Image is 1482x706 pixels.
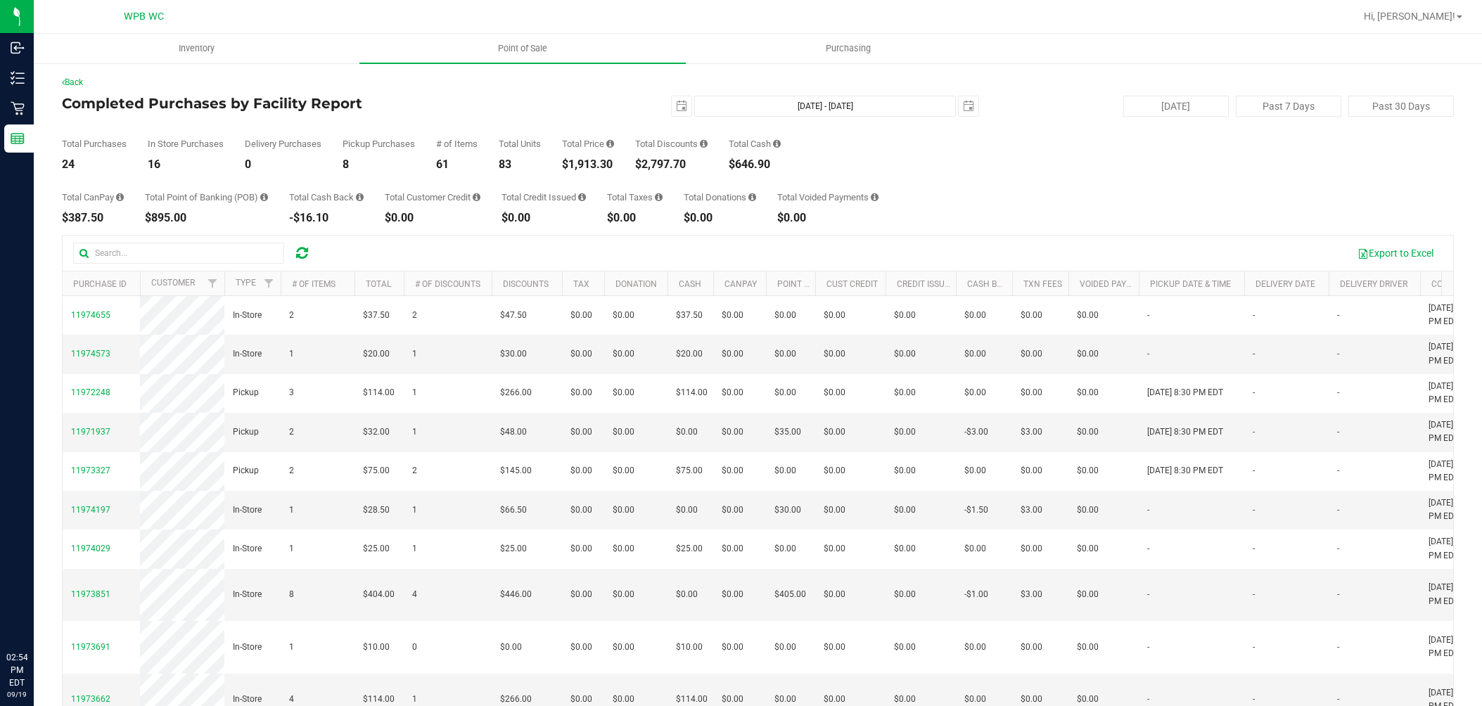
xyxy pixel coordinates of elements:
span: $0.00 [894,386,916,399]
i: Sum of the successful, non-voided CanPay payment transactions for all purchases in the date range. [116,193,124,202]
div: $0.00 [777,212,879,224]
div: Total Cash [729,139,781,148]
a: Point of Sale [359,34,685,63]
span: $0.00 [964,347,986,361]
span: - [1147,503,1149,517]
a: Purchasing [686,34,1011,63]
span: 11973327 [71,466,110,475]
span: 2 [412,464,417,477]
span: $0.00 [964,464,986,477]
span: 2 [412,309,417,322]
span: 4 [289,693,294,706]
a: Filter [257,271,281,295]
span: $0.00 [964,693,986,706]
div: $0.00 [607,212,663,224]
span: $3.00 [1021,503,1042,517]
span: $0.00 [722,309,743,322]
span: $48.00 [500,425,527,439]
span: 1 [412,542,417,556]
span: $0.00 [722,425,743,439]
div: Pickup Purchases [343,139,415,148]
span: 2 [289,464,294,477]
button: Past 30 Days [1348,96,1454,117]
div: 61 [436,159,478,170]
span: $0.00 [1077,693,1099,706]
a: Pickup Date & Time [1150,279,1231,289]
i: Sum of all round-up-to-next-dollar total price adjustments for all purchases in the date range. [748,193,756,202]
a: Discounts [503,279,549,289]
a: Txn Fees [1023,279,1062,289]
div: 8 [343,159,415,170]
span: $0.00 [774,464,796,477]
span: $0.00 [1021,309,1042,322]
span: $0.00 [964,386,986,399]
span: - [1253,641,1255,654]
div: $0.00 [502,212,586,224]
span: $0.00 [570,386,592,399]
span: $114.00 [363,693,395,706]
span: $0.00 [824,542,845,556]
span: - [1337,542,1339,556]
div: Total Taxes [607,193,663,202]
span: Hi, [PERSON_NAME]! [1364,11,1455,22]
span: 1 [289,641,294,654]
a: Donation [615,279,657,289]
span: 1 [412,425,417,439]
span: 2 [289,425,294,439]
span: In-Store [233,588,262,601]
span: $75.00 [676,464,703,477]
span: $0.00 [894,542,916,556]
span: $114.00 [676,386,708,399]
span: 11973691 [71,642,110,652]
span: Inventory [160,42,234,55]
span: 0 [412,641,417,654]
span: $32.00 [363,425,390,439]
span: $0.00 [722,641,743,654]
input: Search... [73,243,284,264]
a: Type [236,278,256,288]
iframe: Resource center unread badge [41,591,58,608]
span: $0.00 [1077,641,1099,654]
div: Total Cash Back [289,193,364,202]
span: 1 [289,347,294,361]
a: Total [366,279,391,289]
span: $0.00 [894,464,916,477]
div: Total Voided Payments [777,193,879,202]
span: [DATE] 1:23 PM EDT [1429,458,1482,484]
span: - [1147,588,1149,601]
span: $446.00 [500,588,532,601]
span: $0.00 [964,542,986,556]
a: # of Discounts [415,279,480,289]
span: $0.00 [894,641,916,654]
div: Total CanPay [62,193,124,202]
i: Sum of all account credit issued for all refunds from returned purchases in the date range. [578,193,586,202]
span: $0.00 [824,464,845,477]
span: - [1337,309,1339,322]
span: - [1253,464,1255,477]
button: Past 7 Days [1236,96,1341,117]
span: $0.00 [676,425,698,439]
span: $114.00 [676,693,708,706]
span: $0.00 [613,693,634,706]
span: - [1253,503,1255,517]
span: $0.00 [894,347,916,361]
span: $0.00 [774,693,796,706]
span: 3 [289,386,294,399]
span: 11973662 [71,694,110,704]
span: - [1147,542,1149,556]
span: $0.00 [570,542,592,556]
span: In-Store [233,309,262,322]
div: 24 [62,159,127,170]
span: $0.00 [1021,386,1042,399]
span: $0.00 [894,425,916,439]
span: 11974655 [71,310,110,320]
div: Total Units [499,139,541,148]
span: $0.00 [1077,347,1099,361]
span: - [1253,309,1255,322]
span: - [1147,641,1149,654]
span: select [959,96,978,116]
span: $405.00 [774,588,806,601]
span: Pickup [233,425,259,439]
span: $0.00 [613,425,634,439]
span: -$1.50 [964,503,988,517]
